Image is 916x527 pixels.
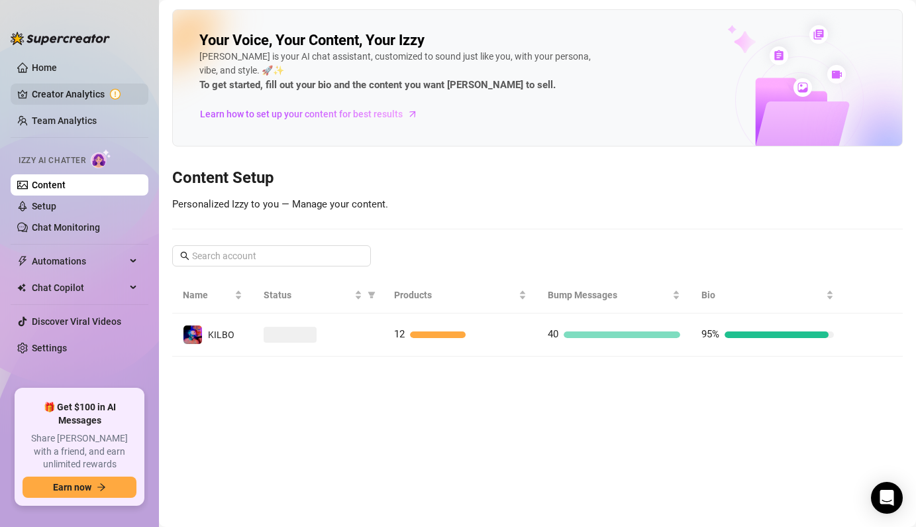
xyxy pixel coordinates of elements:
th: Bump Messages [537,277,691,314]
h3: Content Setup [172,168,903,189]
th: Products [383,277,537,314]
span: Personalized Izzy to you — Manage your content. [172,198,388,210]
img: logo-BBDzfeDw.svg [11,32,110,45]
a: Chat Monitoring [32,222,100,233]
span: Izzy AI Chatter [19,154,85,167]
span: Bio [701,288,823,302]
span: search [180,251,189,261]
h2: Your Voice, Your Content, Your Izzy [199,31,425,50]
a: Discover Viral Videos [32,316,121,327]
img: AI Chatter [91,149,111,168]
span: arrow-right [97,483,106,492]
th: Status [253,277,383,314]
span: thunderbolt [17,256,28,266]
span: Automations [32,251,126,272]
a: Settings [32,343,67,353]
a: Creator Analytics exclamation-circle [32,84,138,105]
span: Share [PERSON_NAME] with a friend, and earn unlimited rewards [23,432,136,471]
img: ai-chatter-content-library-cLFOSyPT.png [697,11,902,146]
div: [PERSON_NAME] is your AI chat assistant, customized to sound just like you, with your persona, vi... [199,50,597,93]
input: Search account [192,249,352,263]
a: Content [32,180,66,190]
span: KILBO [208,329,234,340]
th: Name [172,277,253,314]
span: Name [183,288,232,302]
img: Chat Copilot [17,283,26,292]
span: filter [368,291,376,299]
span: 12 [394,328,405,340]
strong: To get started, fill out your bio and the content you want [PERSON_NAME] to sell. [199,79,556,91]
span: 🎁 Get $100 in AI Messages [23,401,136,427]
span: filter [365,285,378,305]
a: Learn how to set up your content for best results [199,103,428,125]
span: arrow-right [406,107,419,121]
span: Chat Copilot [32,277,126,298]
span: Learn how to set up your content for best results [200,107,403,121]
a: Setup [32,201,56,211]
th: Bio [691,277,844,314]
span: Earn now [53,482,91,493]
div: Open Intercom Messenger [871,482,903,514]
span: Products [394,288,516,302]
button: Earn nowarrow-right [23,477,136,498]
a: Home [32,62,57,73]
a: Team Analytics [32,115,97,126]
span: 95% [701,328,719,340]
span: 40 [548,328,558,340]
span: Status [264,288,352,302]
span: Bump Messages [548,288,670,302]
img: KILBO [183,325,202,344]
